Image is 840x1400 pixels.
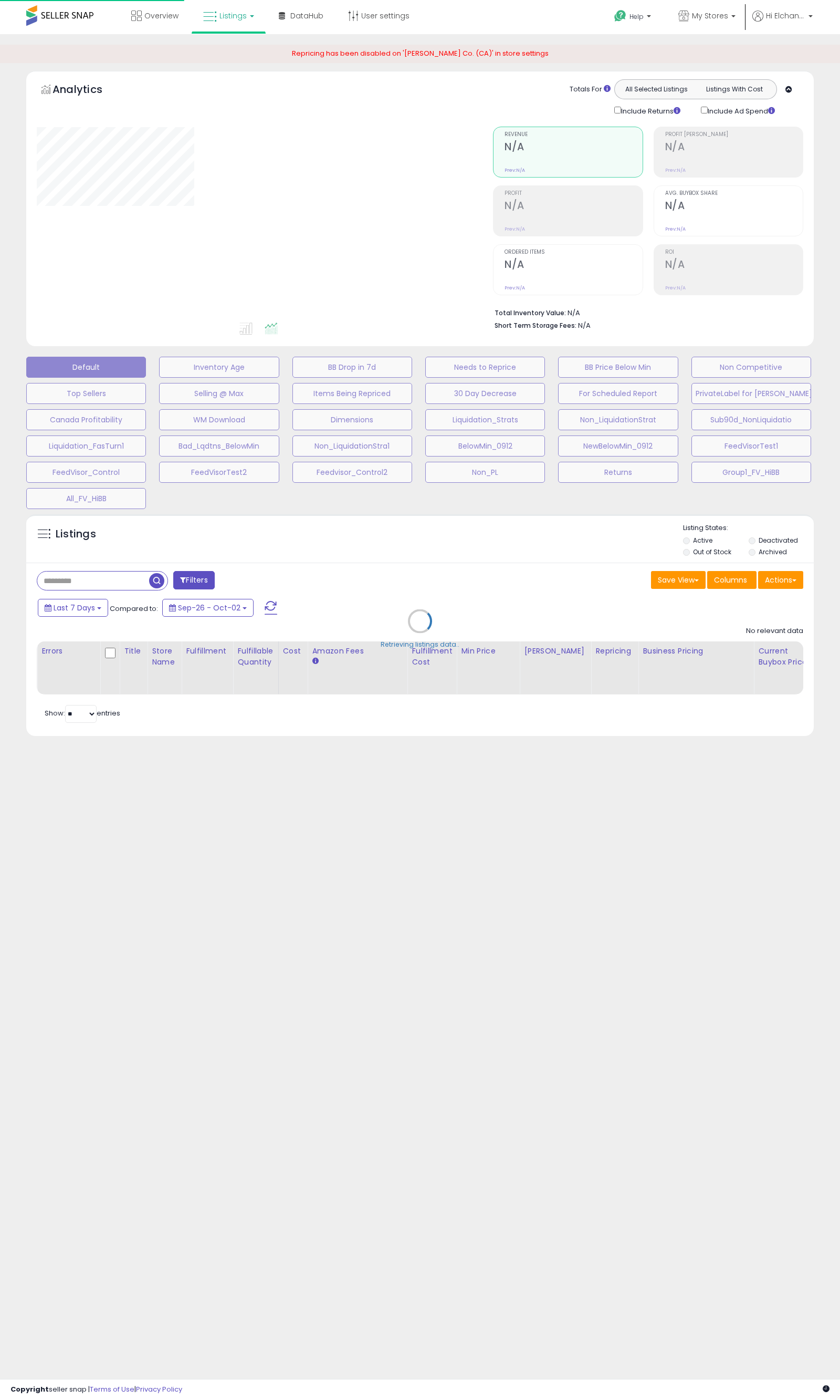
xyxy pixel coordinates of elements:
[425,435,545,457] button: BelowMin_0912
[665,250,803,255] span: ROI
[495,308,566,317] b: Total Inventory Value:
[495,306,795,318] li: N/A
[159,357,279,378] button: Inventory Age
[26,357,146,378] button: Default
[691,409,811,430] button: Sub90d_NonLiquidatio
[505,141,642,155] h2: N/A
[665,132,803,138] span: Profit [PERSON_NAME]
[691,462,811,483] button: Group1_FV_HiBB
[495,321,576,330] b: Short Term Storage Fees:
[578,320,591,330] span: N/A
[665,191,803,196] span: Avg. Buybox Share
[752,11,813,34] a: Hi Elchanan
[614,9,627,23] i: Get Help
[665,141,803,155] h2: N/A
[617,82,696,96] button: All Selected Listings
[665,200,803,214] h2: N/A
[505,258,642,273] h2: N/A
[665,167,686,173] small: Prev: N/A
[159,383,279,404] button: Selling @ Max
[505,167,525,173] small: Prev: N/A
[558,462,678,483] button: Returns
[570,85,611,95] div: Totals For
[159,409,279,430] button: WM Download
[505,191,642,196] span: Profit
[26,462,146,483] button: FeedVisor_Control
[558,357,678,378] button: BB Price Below Min
[665,258,803,273] h2: N/A
[629,12,644,21] span: Help
[505,226,525,232] small: Prev: N/A
[425,383,545,404] button: 30 Day Decrease
[606,105,693,117] div: Include Returns
[665,226,686,232] small: Prev: N/A
[52,82,123,99] h5: Analytics
[505,132,642,138] span: Revenue
[292,48,549,58] span: Repricing has been disabled on '[PERSON_NAME] Co. (CA)' in store settings
[558,383,678,404] button: For Scheduled Report
[691,435,811,457] button: FeedVisorTest1
[159,435,279,457] button: Bad_Lqdtns_BelowMin
[425,462,545,483] button: Non_PL
[292,435,412,457] button: Non_LiquidationStra1
[26,488,146,509] button: All_FV_HiBB
[26,435,146,457] button: Liquidation_FasTurn1
[425,357,545,378] button: Needs to Reprice
[144,11,178,21] span: Overview
[292,357,412,378] button: BB Drop in 7d
[766,11,805,21] span: Hi Elchanan
[292,409,412,430] button: Dimensions
[505,285,525,291] small: Prev: N/A
[292,383,412,404] button: Items Being Repriced
[292,462,412,483] button: Feedvisor_Control2
[691,357,811,378] button: Non Competitive
[606,2,661,34] a: Help
[290,11,323,21] span: DataHub
[665,285,686,291] small: Prev: N/A
[505,200,642,214] h2: N/A
[558,409,678,430] button: Non_LiquidationStrat
[558,435,678,457] button: NewBelowMin_0912
[26,409,146,430] button: Canada Profitability
[219,11,247,21] span: Listings
[381,639,459,649] div: Retrieving listings data..
[425,409,545,430] button: Liquidation_Strats
[159,462,279,483] button: FeedVisorTest2
[26,383,146,404] button: Top Sellers
[691,383,811,404] button: PrivateLabel for [PERSON_NAME]
[695,82,773,96] button: Listings With Cost
[692,11,728,21] span: My Stores
[693,105,792,117] div: Include Ad Spend
[505,250,642,255] span: Ordered Items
